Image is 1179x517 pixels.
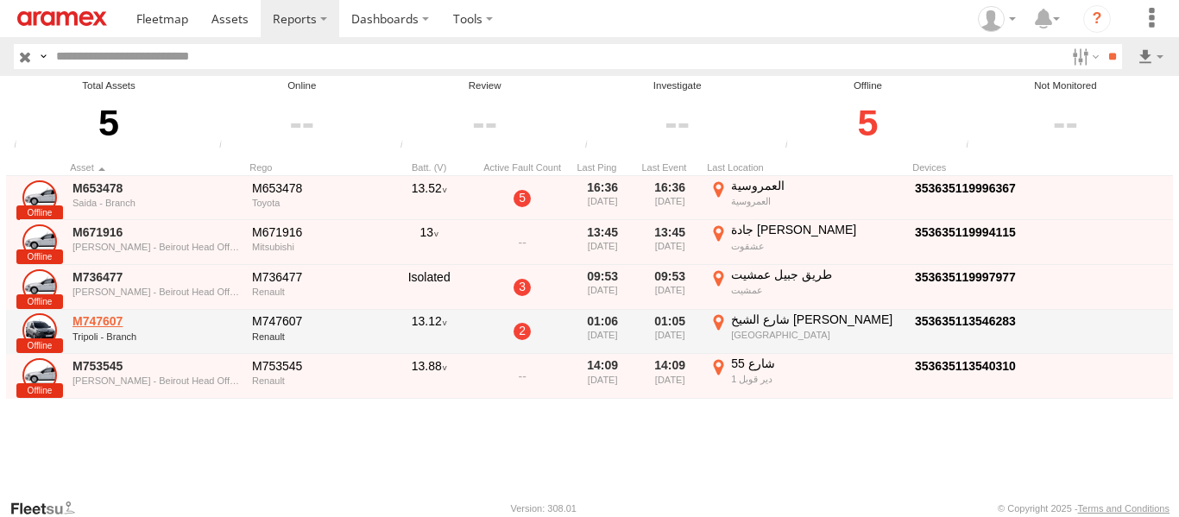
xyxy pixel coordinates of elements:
a: M753545 [73,358,240,374]
div: M653478 [252,180,376,196]
label: Search Filter Options [1065,44,1102,69]
div: Total Assets [9,79,209,93]
div: Investigate [580,79,775,93]
i: ? [1083,5,1111,33]
div: M671916 [252,224,376,240]
a: Click to View Asset Details [22,180,57,215]
a: 5 [514,190,531,207]
a: Terms and Conditions [1078,503,1170,514]
div: طريق جبيل عمشيت [731,267,903,282]
label: Click to View Event Location [707,267,905,308]
div: Offline [780,79,956,93]
div: Mitsubishi [252,242,376,252]
div: 16:36 [DATE] [640,178,700,219]
a: Click to View Asset Details [22,224,57,259]
div: Click to Sort [70,161,243,173]
div: 01:06 [DATE] [572,312,633,353]
div: Saida - Branch [73,198,240,208]
div: Assets that have not communicated with the server in the last 24hrs [580,140,606,153]
div: عمشيت [731,284,903,296]
div: 01:05 [DATE] [640,312,700,353]
div: Click to Sort [640,161,700,173]
div: Batt. (V) [386,161,472,173]
label: Click to View Event Location [707,312,905,353]
div: © Copyright 2025 - [998,503,1170,514]
img: aramex-logo.svg [17,11,107,26]
label: Click to View Event Location [707,356,905,397]
div: Last Location [707,161,905,173]
div: عشقوت [731,240,903,252]
div: [GEOGRAPHIC_DATA] [731,329,903,341]
a: M747607 [73,313,240,329]
div: 13.52 [386,178,472,219]
div: 13.88 [386,356,472,397]
div: M753545 [252,358,376,374]
div: [PERSON_NAME] - Beirout Head Office [73,375,240,386]
div: Assets that have not communicated at least once with the server in the last 6hrs [394,140,420,153]
div: 13:45 [DATE] [572,222,633,263]
div: Renault [252,287,376,297]
div: Tripoli - Branch [73,331,240,342]
a: Click to View Device Details [915,270,1016,284]
div: 09:53 [DATE] [640,267,700,308]
div: [PERSON_NAME] - Beirout Head Office [73,242,240,252]
div: Devices [912,161,1085,173]
div: Click to filter by Online [214,93,390,153]
a: M653478 [73,180,240,196]
a: Click to View Device Details [915,359,1016,373]
label: Search Query [36,44,50,69]
div: شارع الشيخ [PERSON_NAME] [731,312,903,327]
div: 13.12 [386,312,472,353]
div: Total number of Enabled and Paused Assets [9,140,35,153]
div: 14:09 [DATE] [572,356,633,397]
a: Visit our Website [9,500,89,517]
div: 13 [386,222,472,263]
div: 09:53 [DATE] [572,267,633,308]
a: Click to View Device Details [915,314,1016,328]
a: Click to View Device Details [915,181,1016,195]
a: Click to View Asset Details [22,358,57,393]
label: Export results as... [1136,44,1165,69]
div: Mazen Siblini [972,6,1022,32]
div: 16:36 [DATE] [572,178,633,219]
div: Toyota [252,198,376,208]
div: العمروسية [731,195,903,207]
a: Click to View Asset Details [22,313,57,348]
div: شارع 55 [731,356,903,371]
div: دير قوبل 1 [731,373,903,385]
div: Click to filter by Investigate [580,93,775,153]
a: 3 [514,279,531,296]
div: Version: 308.01 [511,503,577,514]
label: Click to View Event Location [707,178,905,219]
div: Review [394,79,574,93]
div: Click to Sort [572,161,633,173]
div: العمروسية [731,178,903,193]
div: 14:09 [DATE] [640,356,700,397]
div: Assets that have not communicated at least once with the server in the last 48hrs [780,140,806,153]
div: 13:45 [DATE] [640,222,700,263]
div: Click to filter by Not Monitored [961,93,1170,153]
div: M736477 [252,269,376,285]
div: Not Monitored [961,79,1170,93]
a: M736477 [73,269,240,285]
a: M671916 [73,224,240,240]
div: Number of assets that have communicated at least once in the last 6hrs [214,140,240,153]
a: Click to View Asset Details [22,269,57,304]
div: Click to filter by Review [394,93,574,153]
div: 5 [9,93,209,153]
div: Renault [252,375,376,386]
a: Click to View Device Details [915,225,1016,239]
a: 2 [514,323,531,340]
div: Active Fault Count [479,161,565,173]
div: Online [214,79,390,93]
div: Click to filter by Offline [780,93,956,153]
label: Click to View Event Location [707,222,905,263]
div: Click to Sort [249,161,379,173]
div: The health of these assets types is not monitored. [961,140,987,153]
div: جادة [PERSON_NAME] [731,222,903,237]
div: [PERSON_NAME] - Beirout Head Office [73,287,240,297]
div: M747607 [252,313,376,329]
div: Renault [252,331,376,342]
